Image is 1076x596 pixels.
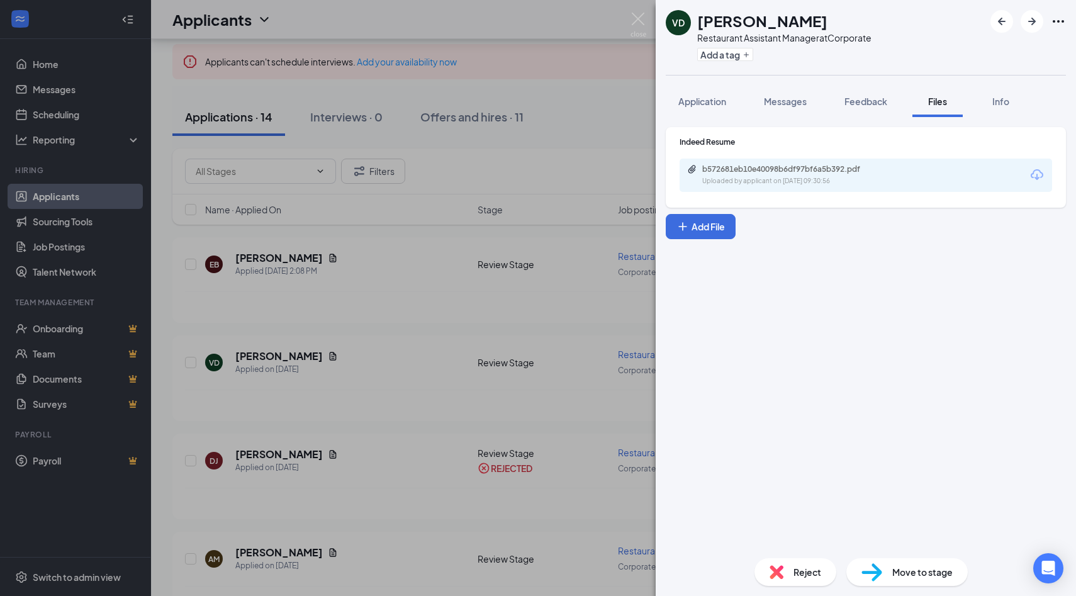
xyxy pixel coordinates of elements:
button: PlusAdd a tag [697,48,753,61]
svg: Plus [743,51,750,59]
span: Feedback [844,96,887,107]
svg: ArrowLeftNew [994,14,1009,29]
div: Open Intercom Messenger [1033,553,1063,583]
span: Info [992,96,1009,107]
div: Restaurant Assistant Manager at Corporate [697,31,871,44]
div: Uploaded by applicant on [DATE] 09:30:56 [702,176,891,186]
div: Indeed Resume [680,137,1052,147]
div: VD [672,16,685,29]
span: Reject [793,565,821,579]
svg: Ellipses [1051,14,1066,29]
button: ArrowRight [1021,10,1043,33]
a: Paperclipb572681eb10e40098b6df97bf6a5b392.pdfUploaded by applicant on [DATE] 09:30:56 [687,164,891,186]
svg: ArrowRight [1024,14,1040,29]
button: Add FilePlus [666,214,736,239]
span: Files [928,96,947,107]
span: Application [678,96,726,107]
svg: Download [1029,167,1045,183]
svg: Paperclip [687,164,697,174]
span: Messages [764,96,807,107]
h1: [PERSON_NAME] [697,10,827,31]
svg: Plus [676,220,689,233]
button: ArrowLeftNew [990,10,1013,33]
div: b572681eb10e40098b6df97bf6a5b392.pdf [702,164,878,174]
span: Move to stage [892,565,953,579]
